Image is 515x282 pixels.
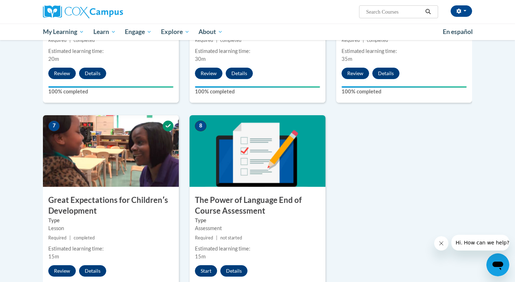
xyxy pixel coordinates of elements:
button: Details [220,265,247,277]
div: Estimated learning time: [342,47,467,55]
span: 35m [342,56,352,62]
span: Engage [125,28,152,36]
label: Type [48,217,173,224]
span: Required [48,38,67,43]
h3: The Power of Language End of Course Assessment [190,195,325,217]
span: | [216,235,217,240]
div: Your progress [48,86,173,88]
div: Estimated learning time: [195,245,320,253]
button: Start [195,265,217,277]
a: Learn [89,24,121,40]
button: Details [372,68,399,79]
a: About [194,24,228,40]
button: Details [79,265,106,277]
span: 30m [195,56,206,62]
span: En español [443,28,473,35]
span: Required [48,235,67,240]
div: Assessment [195,224,320,232]
span: completed [367,38,388,43]
div: Lesson [48,224,173,232]
iframe: Close message [434,236,448,251]
input: Search Courses [366,8,423,16]
img: Course Image [43,115,179,187]
button: Details [79,68,106,79]
a: Engage [120,24,156,40]
a: Explore [156,24,194,40]
span: | [216,38,217,43]
button: Details [226,68,253,79]
img: Course Image [190,115,325,187]
div: Estimated learning time: [48,47,173,55]
button: Review [48,265,76,277]
a: Cox Campus [43,5,179,18]
label: Type [195,217,320,224]
span: completed [74,235,95,240]
span: Learn [93,28,116,36]
span: completed [74,38,95,43]
button: Review [342,68,369,79]
iframe: Message from company [451,235,509,251]
span: My Learning [43,28,84,36]
label: 100% completed [342,88,467,96]
img: Cox Campus [43,5,123,18]
span: not started [220,235,242,240]
span: completed [220,38,241,43]
h3: Great Expectations for Childrenʹs Development [43,195,179,217]
div: Your progress [195,86,320,88]
span: About [198,28,223,36]
span: Required [342,38,360,43]
span: | [363,38,364,43]
div: Estimated learning time: [195,47,320,55]
a: My Learning [38,24,89,40]
span: | [69,235,71,240]
a: En español [438,24,477,39]
div: Main menu [32,24,483,40]
div: Estimated learning time: [48,245,173,253]
span: 8 [195,121,206,131]
span: 15m [195,253,206,259]
label: 100% completed [48,88,173,96]
span: 7 [48,121,60,131]
button: Account Settings [451,5,472,17]
span: 15m [48,253,59,259]
button: Review [195,68,222,79]
span: 20m [48,56,59,62]
label: 100% completed [195,88,320,96]
span: Explore [161,28,190,36]
button: Search [423,8,433,16]
span: | [69,38,71,43]
span: Required [195,38,213,43]
button: Review [48,68,76,79]
div: Your progress [342,86,467,88]
span: Required [195,235,213,240]
iframe: Button to launch messaging window [486,253,509,276]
